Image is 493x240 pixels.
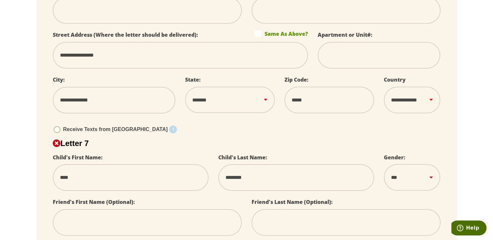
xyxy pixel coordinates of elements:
[318,31,372,38] label: Apartment or Unit#:
[53,154,103,161] label: Child's First Name:
[255,30,308,37] label: Same As Above?
[53,198,135,206] label: Friend's First Name (Optional):
[53,139,441,148] h2: Letter 7
[384,154,405,161] label: Gender:
[63,127,168,132] span: Receive Texts from [GEOGRAPHIC_DATA]
[384,76,406,83] label: Country
[252,198,333,206] label: Friend's Last Name (Optional):
[185,76,201,83] label: State:
[451,220,486,237] iframe: Opens a widget where you can find more information
[53,31,198,38] label: Street Address (Where the letter should be delivered):
[284,76,309,83] label: Zip Code:
[53,76,65,83] label: City:
[218,154,267,161] label: Child's Last Name:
